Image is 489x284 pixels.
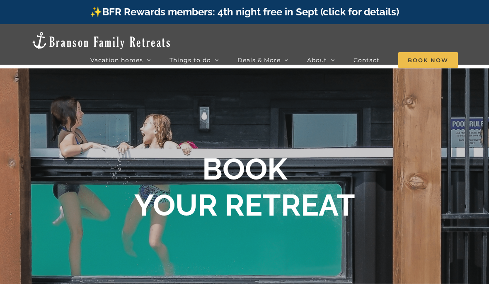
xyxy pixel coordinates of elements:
[90,6,399,18] a: ✨BFR Rewards members: 4th night free in Sept (click for details)
[398,52,458,68] a: Book Now
[31,31,172,50] img: Branson Family Retreats Logo
[169,52,219,68] a: Things to do
[90,52,151,68] a: Vacation homes
[353,57,380,63] span: Contact
[169,57,211,63] span: Things to do
[90,52,458,68] nav: Main Menu
[307,57,327,63] span: About
[237,52,288,68] a: Deals & More
[90,57,143,63] span: Vacation homes
[307,52,335,68] a: About
[353,52,380,68] a: Contact
[237,57,281,63] span: Deals & More
[134,151,355,222] b: BOOK YOUR RETREAT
